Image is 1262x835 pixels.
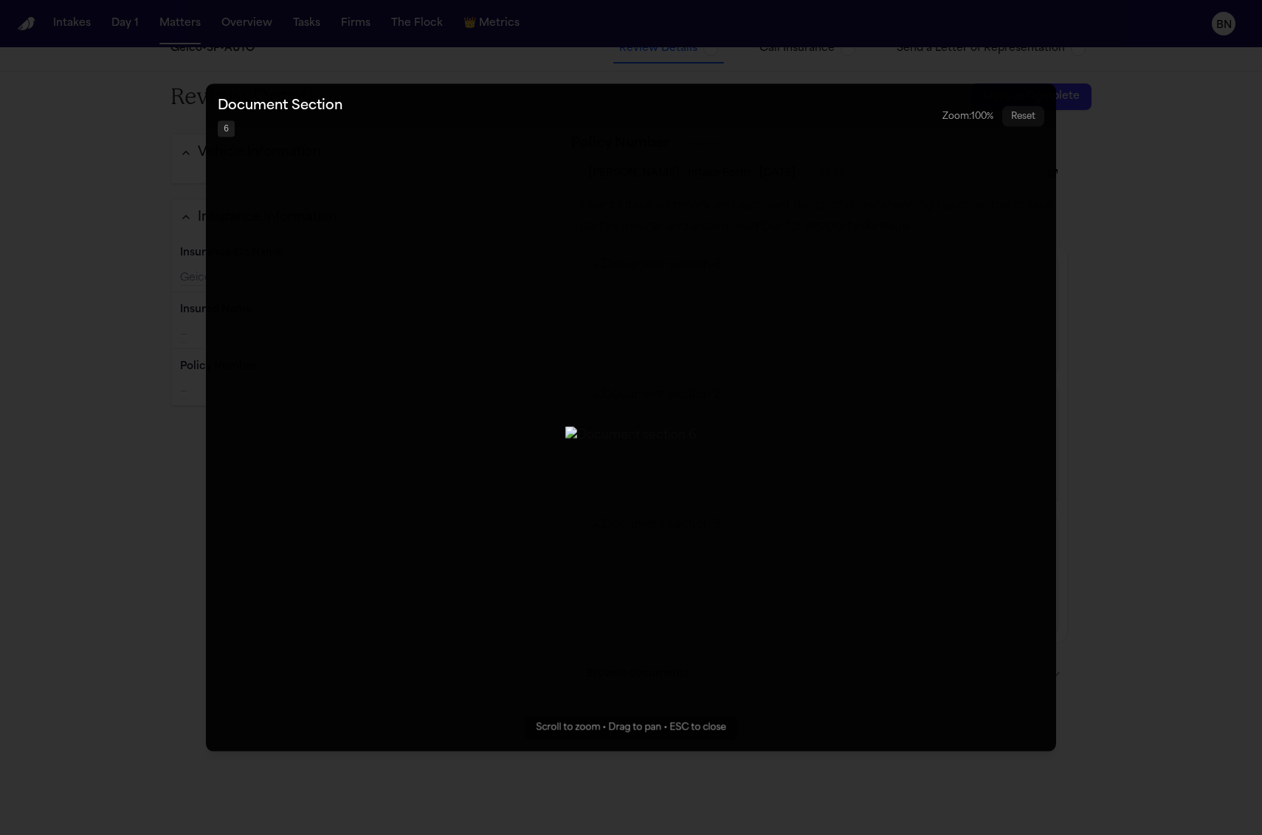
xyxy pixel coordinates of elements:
button: Reset [1002,106,1044,126]
button: Zoomable image viewer. Use mouse wheel to zoom, drag to pan, or press R to reset. [206,83,1056,752]
div: Scroll to zoom • Drag to pan • ESC to close [525,716,738,740]
h3: Document Section [218,95,342,116]
span: 6 [218,120,235,137]
div: Zoom: 100 % [942,110,993,122]
img: Document section 6 [565,426,697,444]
